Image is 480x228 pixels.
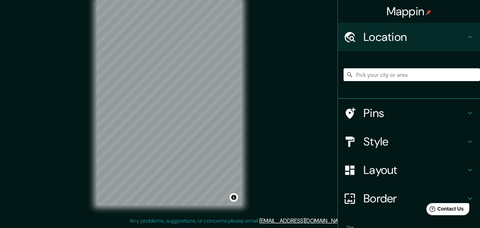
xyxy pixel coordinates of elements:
div: Style [338,127,480,156]
button: Toggle attribution [230,193,238,202]
h4: Layout [363,163,466,177]
iframe: Help widget launcher [417,200,472,220]
img: pin-icon.png [426,10,431,15]
h4: Style [363,134,466,149]
div: Border [338,184,480,213]
h4: Mappin [387,4,432,18]
div: Layout [338,156,480,184]
h4: Location [363,30,466,44]
div: Pins [338,99,480,127]
div: Location [338,23,480,51]
h4: Border [363,191,466,206]
input: Pick your city or area [344,68,480,81]
h4: Pins [363,106,466,120]
a: [EMAIL_ADDRESS][DOMAIN_NAME] [259,217,347,224]
p: Any problems, suggestions, or concerns please email . [130,217,348,225]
